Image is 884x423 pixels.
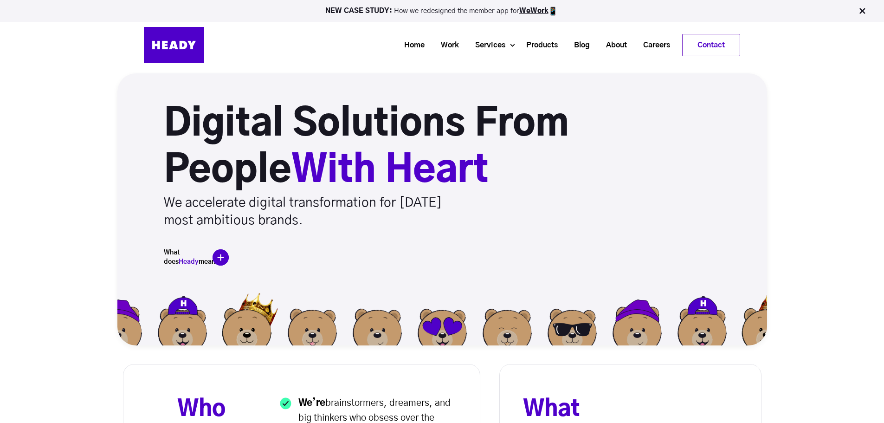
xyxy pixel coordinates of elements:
a: Contact [683,34,740,56]
img: Bear8-3 [475,291,540,356]
img: Bear3-3 [735,291,800,356]
img: Heady_Logo_Web-01 (1) [144,27,204,63]
h5: What does mean? [164,248,210,267]
div: Navigation Menu [213,34,740,56]
img: Close Bar [858,7,867,16]
a: Careers [632,37,675,54]
span: What [523,398,580,421]
img: Bear6-3 [540,291,605,356]
h1: Digital Solutions From People [164,101,656,194]
strong: We’re [298,398,325,408]
a: WeWork [519,7,548,14]
p: We accelerate digital transformation for [DATE] most ambitious brands. [164,194,468,229]
a: Work [429,37,464,54]
img: Bear1-3 [345,291,410,356]
a: Blog [562,37,594,54]
span: With Heart [291,152,489,189]
a: Home [393,37,429,54]
img: app emoji [548,7,558,16]
img: Bear2-3 [670,291,735,356]
img: Bear4-3 [85,291,150,356]
img: Bear3-3 [215,291,280,356]
a: Services [464,37,510,54]
img: plus-icon [213,249,229,266]
span: Who [177,398,226,421]
a: Products [515,37,562,54]
strong: NEW CASE STUDY: [325,7,394,14]
span: Heady [179,259,199,265]
img: Bear7-3 [410,291,475,356]
p: How we redesigned the member app for [4,7,880,16]
img: Bear5-3 [280,291,345,356]
img: Bear2-3 [150,291,215,356]
img: Bear4-3 [605,291,670,356]
a: About [594,37,632,54]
